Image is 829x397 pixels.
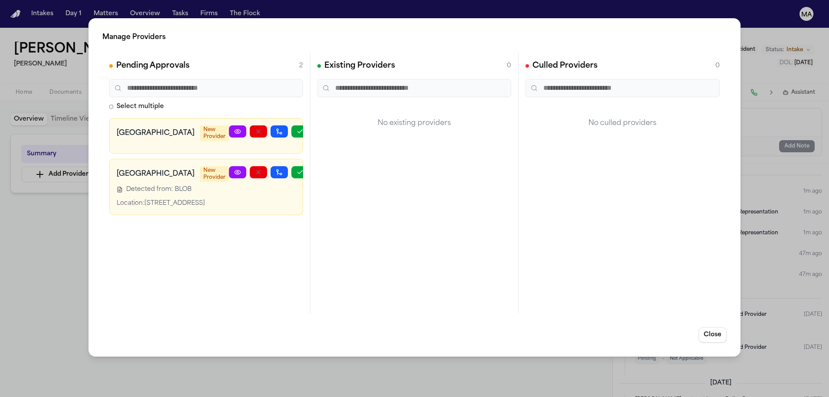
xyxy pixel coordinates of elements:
span: Select multiple [117,102,164,111]
h2: Pending Approvals [116,60,189,72]
button: Reject [250,166,267,178]
span: 0 [507,62,511,70]
span: New Provider [200,125,229,141]
a: View Provider [229,125,246,138]
h3: [GEOGRAPHIC_DATA] [117,128,195,138]
button: Merge [271,125,288,138]
h2: Manage Providers [102,32,727,43]
div: No existing providers [317,104,511,142]
div: Location: [STREET_ADDRESS] [117,199,229,208]
button: Approve [291,125,309,138]
h2: Existing Providers [324,60,395,72]
span: New Provider [200,166,229,182]
button: Close [698,327,727,343]
button: Approve [291,166,309,178]
input: Select multiple [109,105,113,108]
span: 2 [299,62,303,70]
span: 0 [715,62,720,70]
button: Reject [250,125,267,138]
span: Detected from: BLOB [126,185,192,194]
div: No culled providers [525,104,720,142]
button: Merge [271,166,288,178]
h2: Culled Providers [532,60,597,72]
h3: [GEOGRAPHIC_DATA] [117,169,195,179]
a: View Provider [229,166,246,178]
